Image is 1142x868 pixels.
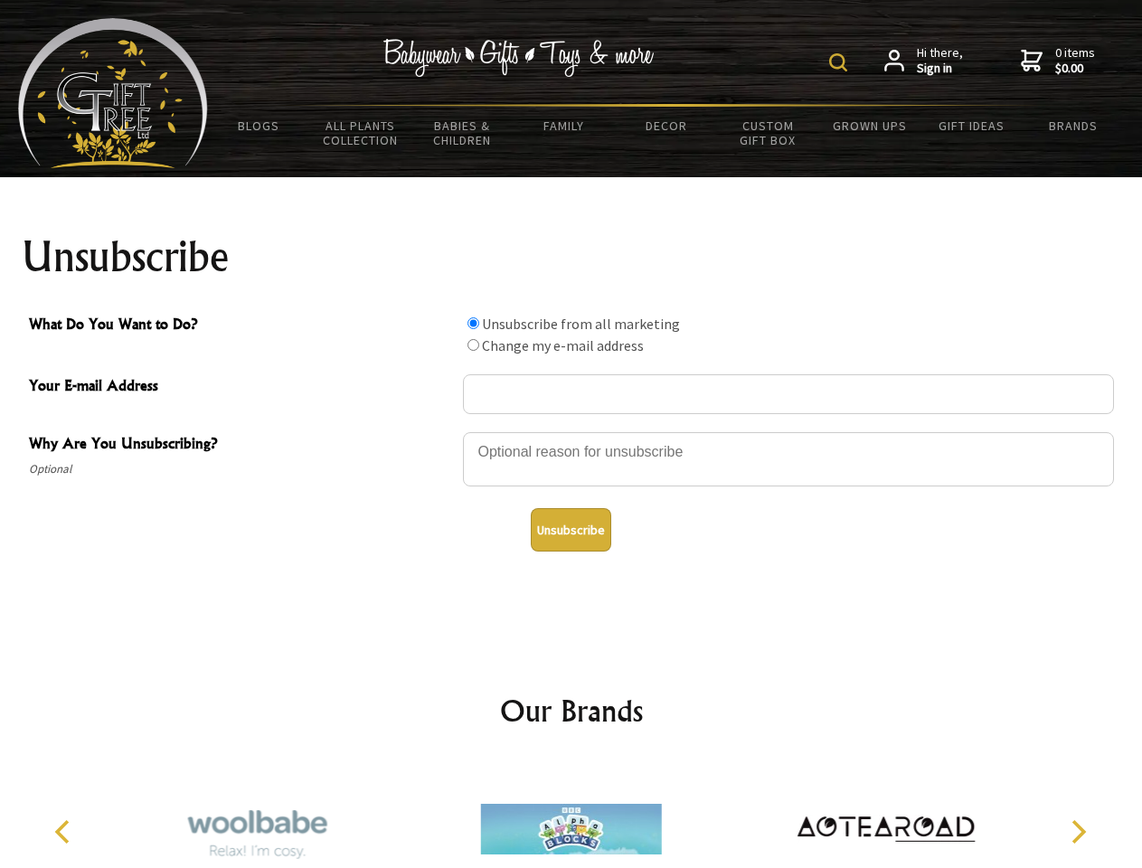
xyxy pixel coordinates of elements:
[818,107,920,145] a: Grown Ups
[482,336,644,354] label: Change my e-mail address
[29,458,454,480] span: Optional
[829,53,847,71] img: product search
[1021,45,1095,77] a: 0 items$0.00
[717,107,819,159] a: Custom Gift Box
[467,339,479,351] input: What Do You Want to Do?
[531,508,611,552] button: Unsubscribe
[467,317,479,329] input: What Do You Want to Do?
[463,432,1114,486] textarea: Why Are You Unsubscribing?
[208,107,310,145] a: BLOGS
[411,107,514,159] a: Babies & Children
[1058,812,1098,852] button: Next
[463,374,1114,414] input: Your E-mail Address
[917,45,963,77] span: Hi there,
[29,313,454,339] span: What Do You Want to Do?
[29,374,454,401] span: Your E-mail Address
[383,39,655,77] img: Babywear - Gifts - Toys & more
[45,812,85,852] button: Previous
[920,107,1023,145] a: Gift Ideas
[917,61,963,77] strong: Sign in
[22,235,1121,278] h1: Unsubscribe
[310,107,412,159] a: All Plants Collection
[884,45,963,77] a: Hi there,Sign in
[1055,61,1095,77] strong: $0.00
[615,107,717,145] a: Decor
[1055,44,1095,77] span: 0 items
[36,689,1107,732] h2: Our Brands
[29,432,454,458] span: Why Are You Unsubscribing?
[18,18,208,168] img: Babyware - Gifts - Toys and more...
[482,315,680,333] label: Unsubscribe from all marketing
[1023,107,1125,145] a: Brands
[514,107,616,145] a: Family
